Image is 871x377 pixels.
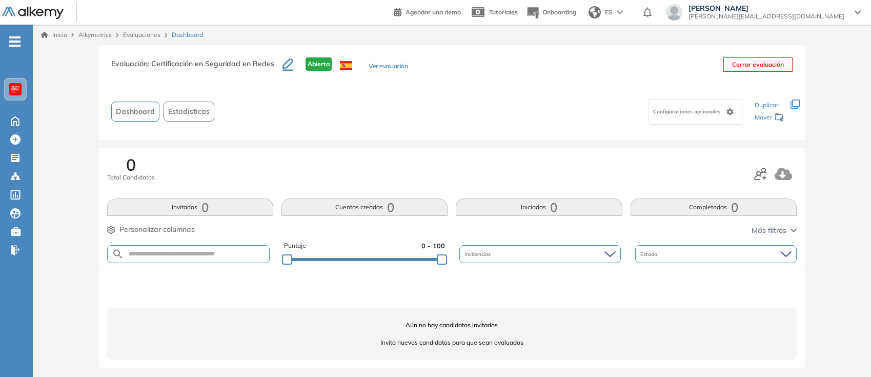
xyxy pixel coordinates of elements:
a: Agendar una demo [394,5,461,17]
div: Incidencias [459,245,621,263]
span: Aún no hay candidatos invitados [107,321,796,330]
button: Iniciadas0 [456,199,622,216]
a: Evaluaciones [123,31,160,38]
span: ES [605,8,613,17]
span: Duplicar [755,101,778,109]
span: Más filtros [752,225,786,236]
img: world [589,6,601,18]
img: ESP [340,61,352,70]
i: - [9,41,21,43]
span: Agendar una demo [406,8,461,16]
span: Abierta [306,57,332,71]
div: Mover [755,109,784,128]
span: 0 [126,156,136,173]
span: Estadísticas [168,106,210,117]
span: Tutoriales [489,8,518,16]
img: SEARCH_ALT [112,248,124,261]
button: Onboarding [526,2,576,24]
span: : Certificación en Seguridad en Redes [148,59,274,68]
span: Configuraciones opcionales [653,108,722,115]
span: Estado [640,250,659,258]
span: Dashboard [116,106,155,117]
span: Total Candidatos [107,173,155,182]
button: Cuentas creadas0 [281,199,448,216]
span: Puntaje [284,241,306,251]
button: Estadísticas [164,102,214,122]
button: Más filtros [752,225,797,236]
button: Completadas0 [631,199,797,216]
span: [PERSON_NAME] [688,4,844,12]
span: 0 - 100 [421,241,445,251]
h3: Evaluación [111,57,282,79]
button: Cerrar evaluación [723,57,793,72]
button: Personalizar columnas [107,224,195,235]
span: Incidencias [464,250,493,258]
img: Logo [2,7,64,19]
img: https://assets.alkemy.org/workspaces/620/d203e0be-08f6-444b-9eae-a92d815a506f.png [11,85,19,93]
span: Invita nuevos candidatos para que sean evaluados [107,338,796,347]
span: Dashboard [172,30,203,39]
div: Configuraciones opcionales [649,99,742,125]
div: Estado [635,245,797,263]
span: Personalizar columnas [119,224,195,235]
span: Onboarding [542,8,576,16]
a: Inicio [41,30,67,39]
span: [PERSON_NAME][EMAIL_ADDRESS][DOMAIN_NAME] [688,12,844,21]
button: Dashboard [111,102,159,122]
button: Ver evaluación [369,62,408,72]
img: arrow [617,10,623,14]
button: Invitados0 [107,199,273,216]
span: Alkymetrics [78,31,112,38]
